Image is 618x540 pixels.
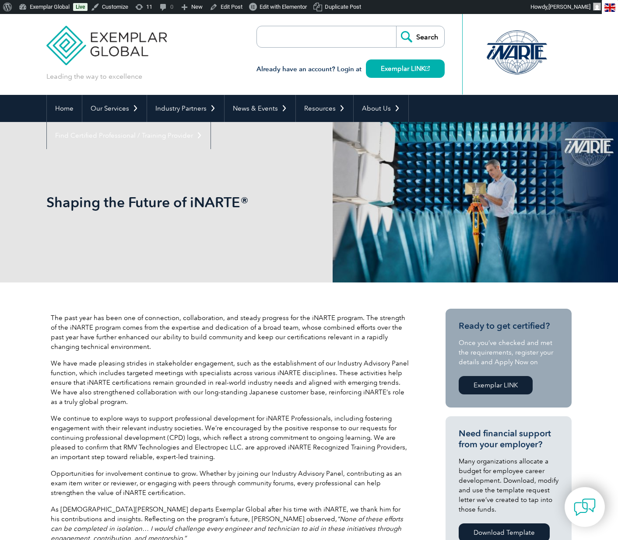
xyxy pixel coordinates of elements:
span: Edit with Elementor [260,3,307,10]
a: Exemplar LINK [459,376,533,394]
p: Many organizations allocate a budget for employee career development. Download, modify and use th... [459,456,558,514]
img: Exemplar Global [46,13,167,65]
img: contact-chat.png [574,496,596,518]
h3: Already have an account? Login at [256,64,445,75]
span: [PERSON_NAME] [548,3,590,10]
a: Resources [296,95,353,122]
img: en [604,3,615,12]
a: News & Events [225,95,295,122]
p: We continue to explore ways to support professional development for iNARTE Professionals, includi... [51,414,410,462]
h3: Ready to get certified? [459,321,558,331]
a: Live [73,3,88,11]
a: Our Services [82,95,147,122]
a: Exemplar LINK [366,59,445,78]
p: The past year has been one of connection, collaboration, and steady progress for the iNARTE progr... [51,313,410,352]
p: Leading the way to excellence [46,72,142,81]
h3: Need financial support from your employer? [459,428,558,450]
p: We have made pleasing strides in stakeholder engagement, such as the establishment of our Industr... [51,359,410,407]
a: Home [47,95,82,122]
a: Find Certified Professional / Training Provider [47,122,211,149]
h1: Shaping the Future of iNARTE® [46,194,383,211]
p: Once you’ve checked and met the requirements, register your details and Apply Now on [459,338,558,367]
img: open_square.png [425,66,430,71]
input: Search [396,26,444,47]
a: Industry Partners [147,95,224,122]
a: About Us [354,95,408,122]
p: Opportunities for involvement continue to grow. Whether by joining our Industry Advisory Panel, c... [51,469,410,498]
